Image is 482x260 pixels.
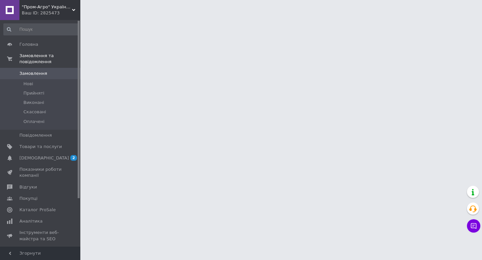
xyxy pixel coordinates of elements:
span: Прийняті [23,90,44,96]
span: Нові [23,81,33,87]
span: Повідомлення [19,132,52,138]
span: Головна [19,41,38,47]
span: Інструменти веб-майстра та SEO [19,230,62,242]
input: Пошук [3,23,79,35]
span: Виконані [23,100,44,106]
span: Замовлення [19,71,47,77]
span: [DEMOGRAPHIC_DATA] [19,155,69,161]
span: Відгуки [19,184,37,190]
button: Чат з покупцем [467,219,480,233]
span: Замовлення та повідомлення [19,53,80,65]
span: Показники роботи компанії [19,166,62,178]
span: Каталог ProSale [19,207,56,213]
div: Ваш ID: 2825473 [22,10,80,16]
span: "Пром-Агро" Україна Компанія [22,4,72,10]
span: Товари та послуги [19,144,62,150]
span: Покупці [19,196,37,202]
span: Скасовані [23,109,46,115]
span: 2 [70,155,77,161]
span: Аналітика [19,218,43,224]
span: Оплачені [23,119,45,125]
